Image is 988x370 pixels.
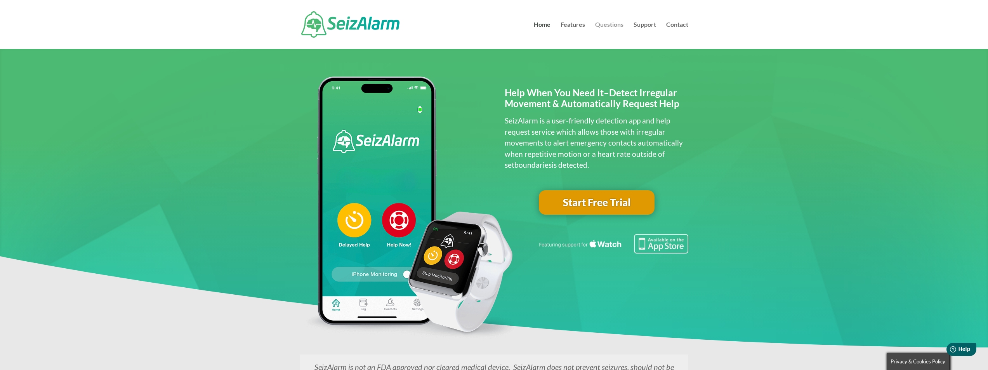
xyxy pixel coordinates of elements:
[634,22,656,49] a: Support
[300,76,518,339] img: seizalarm-apple-devices
[538,246,688,255] a: Featuring seizure detection support for the Apple Watch
[301,11,399,38] img: SeizAlarm
[595,22,623,49] a: Questions
[666,22,688,49] a: Contact
[505,115,688,171] p: SeizAlarm is a user-friendly detection app and help request service which allows those with irreg...
[538,234,688,254] img: Seizure detection available in the Apple App Store.
[539,190,655,215] a: Start Free Trial
[561,22,585,49] a: Features
[534,22,550,49] a: Home
[919,340,979,361] iframe: Help widget launcher
[514,160,552,169] span: boundaries
[505,87,688,114] h2: Help When You Need It–Detect Irregular Movement & Automatically Request Help
[891,358,945,365] span: Privacy & Cookies Policy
